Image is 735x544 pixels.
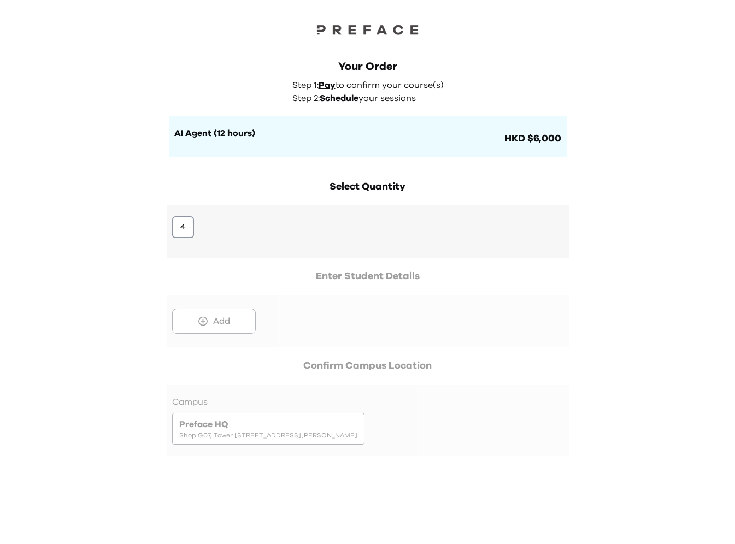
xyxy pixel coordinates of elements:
[179,431,357,440] span: Shop G07, Tower [STREET_ADDRESS][PERSON_NAME]
[292,79,450,92] p: Step 1: to confirm your course(s)
[167,358,569,374] h2: Confirm Campus Location
[179,418,228,431] span: Preface HQ
[174,127,502,140] h1: AI Agent (12 hours)
[313,22,422,37] img: Preface Logo
[167,179,569,194] h2: Select Quantity
[292,92,450,105] p: Step 2: your sessions
[172,216,194,238] button: 4
[320,94,358,103] span: Schedule
[502,131,561,146] span: HKD $6,000
[169,59,567,74] div: Your Order
[319,81,336,90] span: Pay
[172,395,563,409] h3: Campus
